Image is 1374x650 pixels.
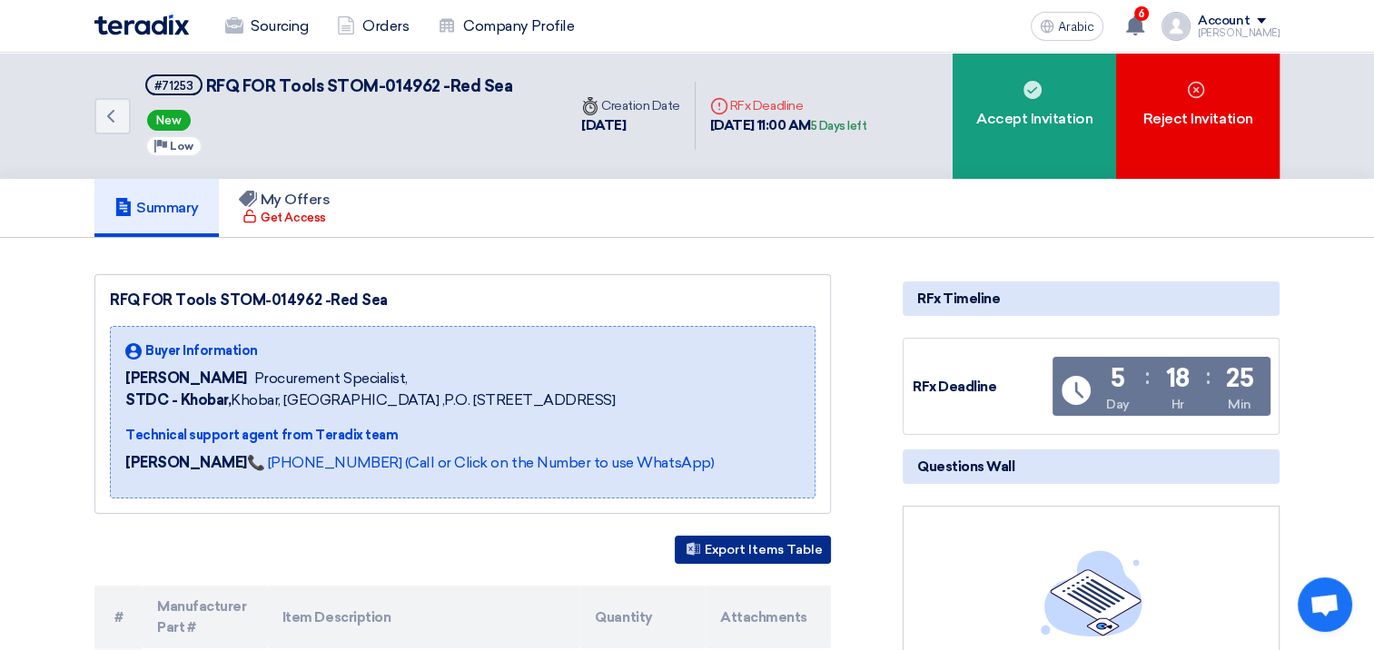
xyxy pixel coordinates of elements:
[211,6,322,46] a: Sourcing
[675,536,831,564] button: Export Items Table
[147,110,191,131] span: New
[1226,366,1253,391] div: 25
[1198,14,1250,29] div: Account
[903,281,1280,316] div: RFx Timeline
[1171,395,1184,414] div: Hr
[917,458,1014,475] font: Questions Wall
[581,98,680,113] font: Creation Date
[976,108,1092,130] font: Accept Invitation
[247,454,714,471] a: 📞 [PHONE_NUMBER] (Call or Click on the Number to use WhatsApp)
[1198,28,1280,38] div: [PERSON_NAME]
[1058,21,1094,34] span: Arabic
[125,368,247,389] span: [PERSON_NAME]
[94,15,189,35] img: Teradix logo
[463,15,574,37] font: Company Profile
[219,179,351,237] a: My Offers Get Access
[1031,12,1103,41] button: Arabic
[94,586,143,648] th: #
[251,15,308,37] font: Sourcing
[145,74,512,97] h5: RFQ FOR Tools STOM-014962 -Red Sea
[913,377,1049,398] div: RFx Deadline
[1166,366,1190,391] div: 18
[125,391,231,409] b: STDC - Khobar,
[322,6,423,46] a: Orders
[125,426,714,445] div: Technical support agent from Teradix team
[1161,12,1191,41] img: profile_test.png
[710,98,803,113] font: RFx Deadline
[1134,6,1149,21] span: 6
[94,179,219,237] a: Summary
[362,15,409,37] font: Orders
[1041,550,1142,635] img: empty_state_list.svg
[581,115,680,136] div: [DATE]
[710,117,811,133] font: [DATE] 11:00 AM
[254,368,408,389] span: Procurement Specialist,
[170,140,193,153] span: Low
[125,391,615,409] font: Khobar, [GEOGRAPHIC_DATA] ,P.O. [STREET_ADDRESS]
[1298,577,1352,632] a: Open chat
[1143,108,1253,130] font: Reject Invitation
[1228,395,1251,414] div: Min
[705,542,823,557] font: Export Items Table
[145,341,258,360] span: Buyer Information
[268,586,581,648] th: Item Description
[811,117,867,135] div: 5 Days left
[1111,366,1125,391] div: 5
[136,199,199,216] font: Summary
[261,191,331,208] font: My Offers
[125,454,247,471] strong: [PERSON_NAME]
[1106,395,1130,414] div: Day
[206,76,513,96] span: RFQ FOR Tools STOM-014962 -Red Sea
[154,80,193,92] div: #71253
[261,209,325,227] font: Get Access
[1206,360,1211,393] div: :
[110,290,816,311] div: RFQ FOR Tools STOM-014962 -Red Sea
[1145,360,1150,393] div: :
[143,586,268,648] th: Manufacturer Part #
[706,586,831,648] th: Attachments
[580,586,706,648] th: Quantity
